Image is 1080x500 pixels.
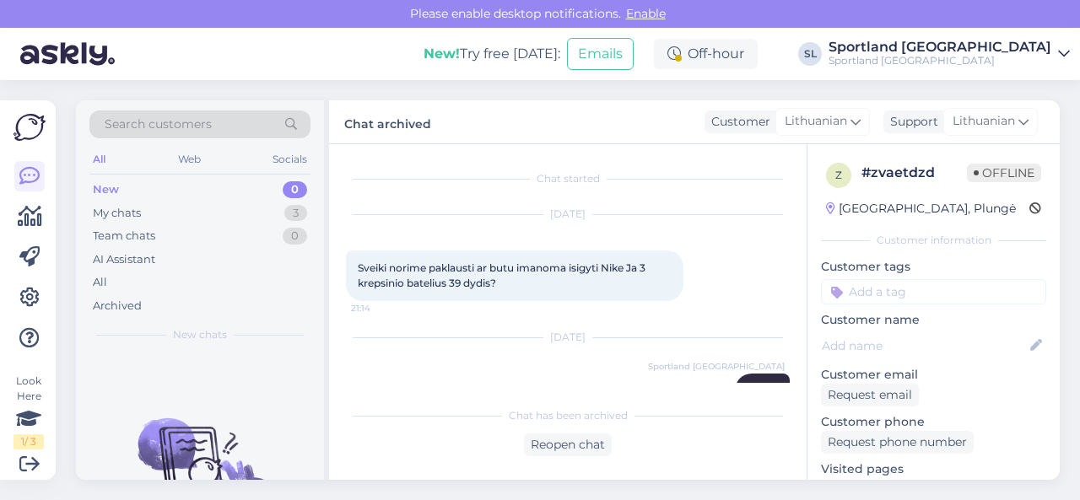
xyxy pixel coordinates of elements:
[785,112,847,131] span: Lithuanian
[283,181,307,198] div: 0
[344,110,431,133] label: Chat archived
[346,171,790,186] div: Chat started
[13,434,44,449] div: 1 / 3
[821,279,1046,304] input: Add a tag
[821,311,1046,329] p: Customer name
[798,42,822,66] div: SL
[89,148,109,170] div: All
[821,431,974,454] div: Request phone number
[883,113,938,131] div: Support
[93,228,155,245] div: Team chats
[424,44,560,64] div: Try free [DATE]:
[821,460,1046,478] p: Visited pages
[829,40,1051,54] div: Sportland [GEOGRAPHIC_DATA]
[93,251,155,268] div: AI Assistant
[93,274,107,291] div: All
[821,366,1046,384] p: Customer email
[821,479,953,494] a: [URL][DOMAIN_NAME]
[93,298,142,315] div: Archived
[821,384,919,406] div: Request email
[358,261,648,289] span: Sveiki norime paklausti ar butu imanoma isigyti Nike Ja 3 krepsinio batelius 39 dydis?
[509,408,628,423] span: Chat has been archived
[648,360,785,373] span: Sportland [GEOGRAPHIC_DATA]
[346,330,790,345] div: [DATE]
[93,205,141,222] div: My chats
[835,169,842,181] span: z
[13,114,46,141] img: Askly Logo
[826,200,1016,218] div: [GEOGRAPHIC_DATA], Plungė
[953,112,1015,131] span: Lithuanian
[524,433,612,456] div: Reopen chat
[567,38,634,70] button: Emails
[173,327,227,342] span: New chats
[967,164,1041,182] span: Offline
[861,163,967,183] div: # zvaetdzd
[821,233,1046,248] div: Customer information
[105,116,212,133] span: Search customers
[654,39,758,69] div: Off-hour
[705,113,770,131] div: Customer
[284,205,307,222] div: 3
[13,374,44,449] div: Look Here
[821,258,1046,276] p: Customer tags
[829,54,1051,67] div: Sportland [GEOGRAPHIC_DATA]
[829,40,1070,67] a: Sportland [GEOGRAPHIC_DATA]Sportland [GEOGRAPHIC_DATA]
[424,46,460,62] b: New!
[351,302,414,315] span: 21:14
[93,181,119,198] div: New
[621,6,671,21] span: Enable
[175,148,204,170] div: Web
[283,228,307,245] div: 0
[346,207,790,222] div: [DATE]
[269,148,310,170] div: Socials
[822,336,1027,355] input: Add name
[821,413,1046,431] p: Customer phone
